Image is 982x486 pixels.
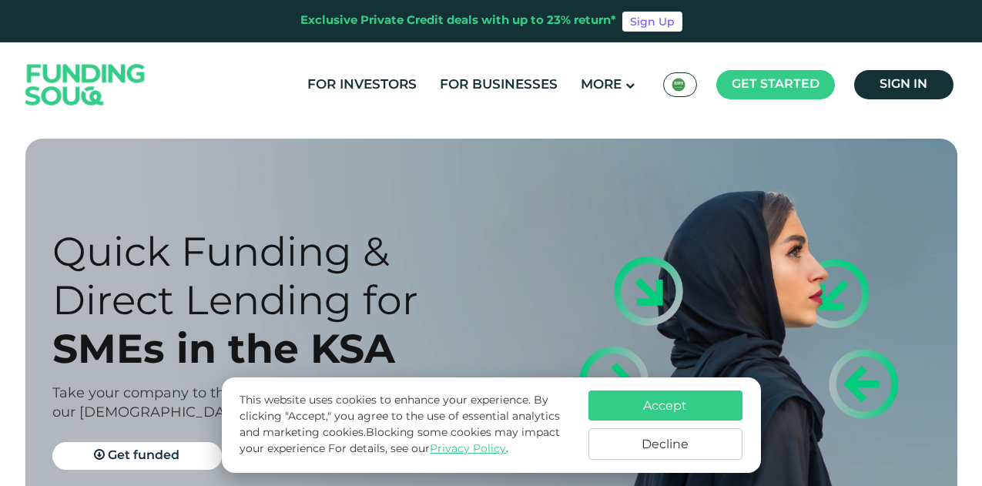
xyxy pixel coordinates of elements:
[52,387,516,420] span: Take your company to the next level with our [DEMOGRAPHIC_DATA]-compliant finance that arrives in...
[52,227,518,324] div: Quick Funding & Direct Lending for
[880,79,927,90] span: Sign in
[328,444,508,454] span: For details, see our .
[52,324,518,373] div: SMEs in the KSA
[52,442,222,470] a: Get funded
[10,46,161,124] img: Logo
[732,79,819,90] span: Get started
[588,428,742,460] button: Decline
[303,72,421,98] a: For Investors
[240,393,572,458] p: This website uses cookies to enhance your experience. By clicking "Accept," you agree to the use ...
[622,12,682,32] a: Sign Up
[430,444,506,454] a: Privacy Policy
[240,427,560,454] span: Blocking some cookies may impact your experience
[108,450,179,461] span: Get funded
[854,70,954,99] a: Sign in
[672,78,685,92] img: SA Flag
[300,12,616,30] div: Exclusive Private Credit deals with up to 23% return*
[436,72,561,98] a: For Businesses
[581,79,622,92] span: More
[588,390,742,421] button: Accept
